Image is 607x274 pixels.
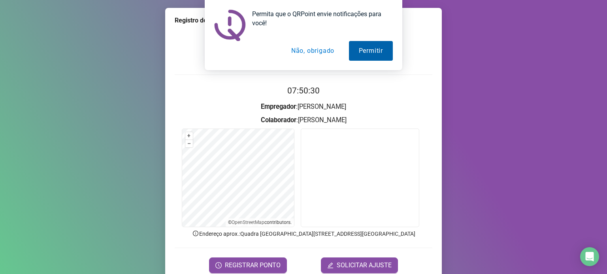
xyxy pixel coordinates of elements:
[175,102,432,112] h3: : [PERSON_NAME]
[287,86,320,95] time: 07:50:30
[185,132,193,140] button: +
[261,103,296,110] strong: Empregador
[327,262,334,268] span: edit
[209,257,287,273] button: REGISTRAR PONTO
[185,140,193,147] button: –
[175,229,432,238] p: Endereço aprox. : Quadra [GEOGRAPHIC_DATA][STREET_ADDRESS][GEOGRAPHIC_DATA]
[246,9,393,28] div: Permita que o QRPoint envie notificações para você!
[349,41,393,61] button: Permitir
[261,116,296,124] strong: Colaborador
[232,220,264,225] a: OpenStreetMap
[281,41,344,61] button: Não, obrigado
[228,220,292,225] li: © contributors.
[214,9,246,41] img: notification icon
[580,247,599,266] div: Open Intercom Messenger
[175,115,432,125] h3: : [PERSON_NAME]
[225,261,281,270] span: REGISTRAR PONTO
[215,262,222,268] span: clock-circle
[192,230,199,237] span: info-circle
[321,257,398,273] button: editSOLICITAR AJUSTE
[337,261,392,270] span: SOLICITAR AJUSTE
